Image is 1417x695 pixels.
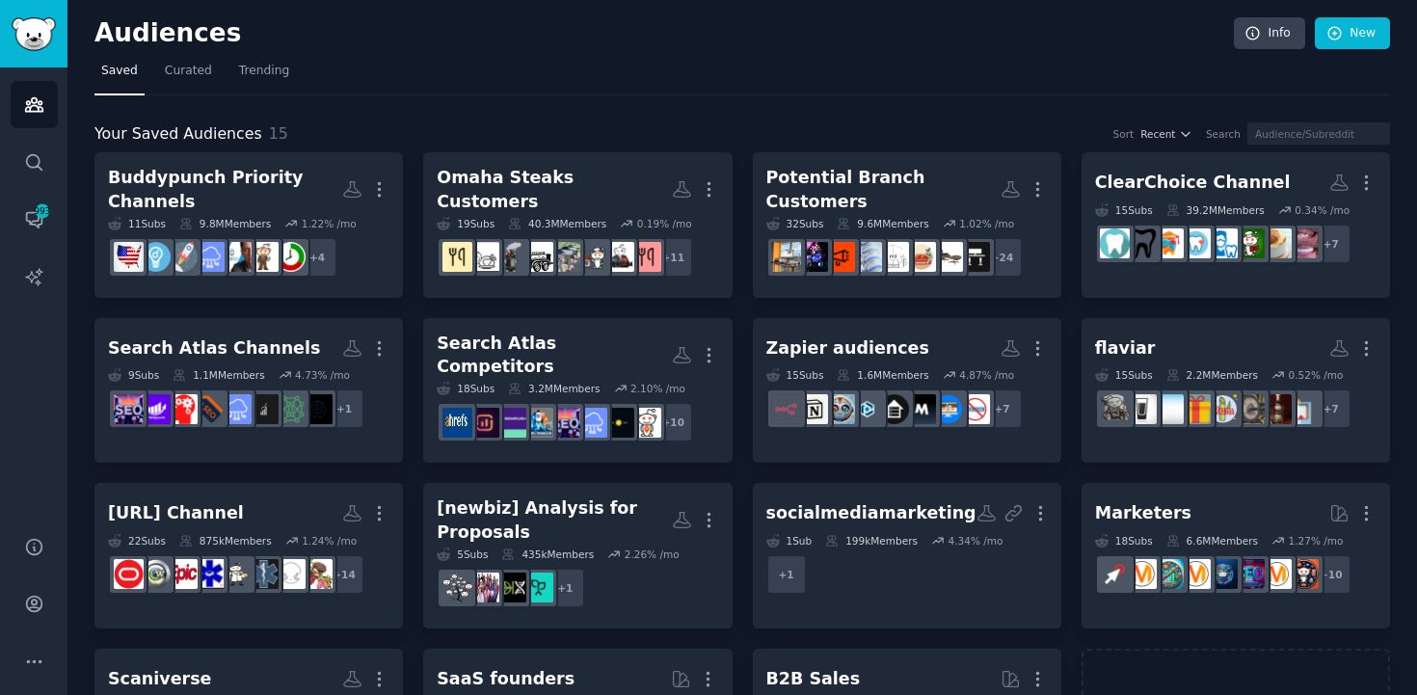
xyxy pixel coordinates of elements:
[604,408,634,438] img: whatsnewinSEO
[630,382,685,395] div: 2.10 % /mo
[101,63,138,80] span: Saved
[1095,501,1191,525] div: Marketers
[114,394,144,424] img: SEO_Digital_Marketing
[141,559,171,589] img: eClinicalWorks
[1100,394,1130,424] img: Scotch
[1262,394,1292,424] img: cognac
[1127,228,1157,258] img: DentalAssistant
[94,56,145,95] a: Saved
[1100,228,1130,258] img: DentalHygiene
[766,667,861,691] div: B2B Sales
[276,242,306,272] img: ManicTime
[108,336,320,361] div: Search Atlas Channels
[948,534,1003,548] div: 4.34 % /mo
[1181,559,1211,589] img: DigitalMarketing
[423,318,732,464] a: Search Atlas Competitors18Subs3.2MMembers2.10% /mo+10localseowhatsnewinSEOSaaSSEO_Digital_Marketi...
[1311,554,1351,595] div: + 10
[852,242,882,272] img: Sciatica
[423,152,732,298] a: Omaha Steaks Customers19Subs40.3MMembers0.19% /mo+11GirlDinnerLawyertalkpelletgrillswebergrillsBB...
[496,408,526,438] img: SEMrushseo
[1166,368,1258,382] div: 2.2M Members
[1208,559,1238,589] img: digital_marketing
[550,242,580,272] img: webergrills
[933,394,963,424] img: MarketingHelp
[168,394,198,424] img: TechSEO
[1311,388,1351,429] div: + 7
[906,394,936,424] img: mailScript
[496,242,526,272] img: smoking
[442,408,472,438] img: ahrefs
[108,166,342,213] div: Buddypunch Priority Channels
[766,217,824,230] div: 32 Sub s
[1289,228,1319,258] img: Allon4ImplantDentures
[1289,394,1319,424] img: cocktails
[1206,127,1241,141] div: Search
[11,196,58,243] a: 993
[437,382,495,395] div: 18 Sub s
[249,242,279,272] img: humanresources
[825,534,918,548] div: 199k Members
[852,394,882,424] img: Parseur
[1262,228,1292,258] img: FoodPorn
[753,483,1061,628] a: socialmediamarketing1Sub199kMembers4.34% /mo+1
[1289,534,1344,548] div: 1.27 % /mo
[1140,127,1175,141] span: Recent
[269,124,288,143] span: 15
[1289,559,1319,589] img: socialmedia
[960,394,990,424] img: nocode
[276,559,306,589] img: obgyn_docs
[1082,483,1390,628] a: Marketers18Subs6.6MMembers1.27% /mo+10socialmediamarketingSEOdigital_marketingDigitalMarketingAff...
[523,242,553,272] img: BBQ
[168,242,198,272] img: startups
[94,483,403,628] a: [URL] Channel22Subs875kMembers1.24% /mo+14FamilyMedicineobgyn_docsemergencymedicinephysiciandocto...
[1154,559,1184,589] img: Affiliatemarketing
[1166,534,1258,548] div: 6.6M Members
[469,408,499,438] img: SurferSEO
[324,388,364,429] div: + 1
[324,554,364,595] div: + 14
[545,568,585,608] div: + 1
[437,496,671,544] div: [newbiz] Analysis for Proposals
[249,559,279,589] img: emergencymedicine
[437,217,495,230] div: 19 Sub s
[906,242,936,272] img: interiordecorating
[508,217,606,230] div: 40.3M Members
[1315,17,1390,50] a: New
[437,548,488,561] div: 5 Sub s
[1208,394,1238,424] img: rum
[158,56,219,95] a: Curated
[753,152,1061,298] a: Potential Branch Customers32Subs9.6MMembers1.02% /mo+24StandingDeskfurnitureinteriordecoratingInt...
[879,394,909,424] img: selfhosted
[195,559,225,589] img: doctors
[34,204,51,218] span: 993
[108,368,159,382] div: 9 Sub s
[114,559,144,589] img: oracle
[1181,394,1211,424] img: GiftIdeas
[825,394,855,424] img: NoCodeAIAutomation
[249,394,279,424] img: seo_saas
[625,548,680,561] div: 2.26 % /mo
[1140,127,1192,141] button: Recent
[1154,228,1184,258] img: DentalSchool
[1095,336,1156,361] div: flaviar
[1247,122,1390,145] input: Audience/Subreddit
[982,237,1023,278] div: + 24
[437,166,671,213] div: Omaha Steaks Customers
[798,242,828,272] img: WFHWorld
[437,667,575,691] div: SaaS founders
[222,559,252,589] img: physician
[550,408,580,438] img: SEO_Digital_Marketing
[232,56,296,95] a: Trending
[1113,127,1135,141] div: Sort
[1100,559,1130,589] img: PPC
[879,242,909,272] img: InteriorDesign
[12,17,56,51] img: GummySearch logo
[276,394,306,424] img: topaitools
[442,242,472,272] img: cookingtonight
[1181,228,1211,258] img: Teethcare
[302,217,357,230] div: 1.22 % /mo
[179,217,271,230] div: 9.8M Members
[94,18,1234,49] h2: Audiences
[222,242,252,272] img: sweatystartup
[653,402,693,442] div: + 10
